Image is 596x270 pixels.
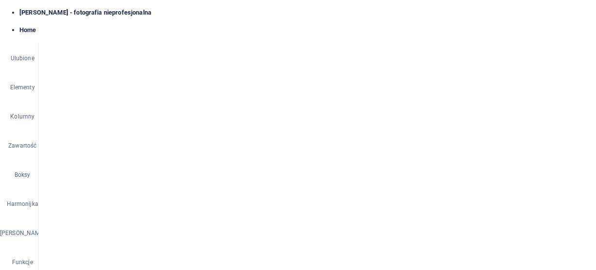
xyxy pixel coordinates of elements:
[11,54,34,62] p: Ulubione
[19,8,596,17] h4: [PERSON_NAME] - fotografia nieprofesjonalna
[7,200,38,208] p: Harmonijka
[8,142,36,150] p: Zawartość
[15,171,31,179] p: Boksy
[10,113,34,120] p: Kolumny
[19,26,596,34] h4: Home
[10,84,35,91] p: Elementy
[12,258,33,266] p: Funkcje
